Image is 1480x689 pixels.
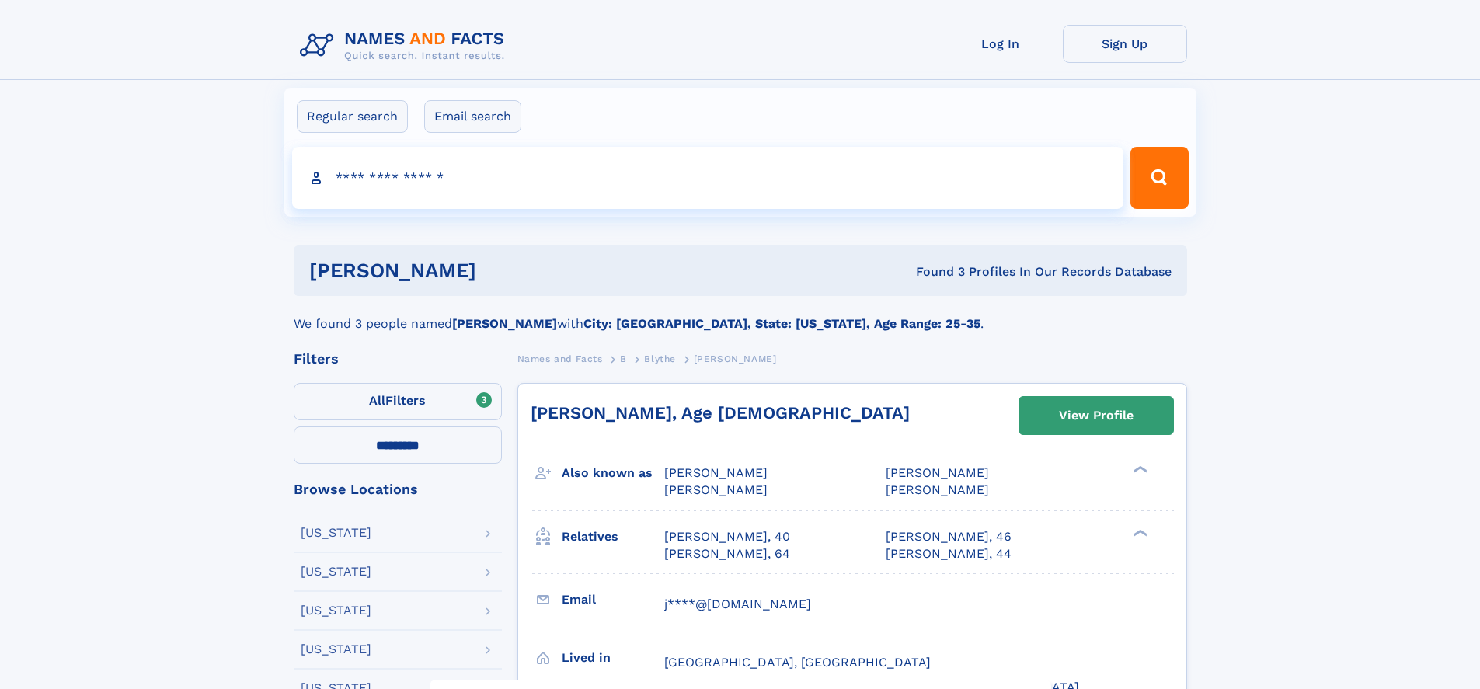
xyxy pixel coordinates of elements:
[369,393,385,408] span: All
[292,147,1124,209] input: search input
[1059,398,1134,433] div: View Profile
[301,604,371,617] div: [US_STATE]
[886,482,989,497] span: [PERSON_NAME]
[301,565,371,578] div: [US_STATE]
[301,527,371,539] div: [US_STATE]
[644,353,676,364] span: Blythe
[696,263,1172,280] div: Found 3 Profiles In Our Records Database
[664,465,768,480] span: [PERSON_NAME]
[886,465,989,480] span: [PERSON_NAME]
[294,352,502,366] div: Filters
[424,100,521,133] label: Email search
[664,528,790,545] a: [PERSON_NAME], 40
[517,349,603,368] a: Names and Facts
[562,586,664,613] h3: Email
[294,482,502,496] div: Browse Locations
[562,524,664,550] h3: Relatives
[294,296,1187,333] div: We found 3 people named with .
[644,349,676,368] a: Blythe
[1019,397,1173,434] a: View Profile
[1130,527,1148,538] div: ❯
[452,316,557,331] b: [PERSON_NAME]
[531,403,910,423] a: [PERSON_NAME], Age [DEMOGRAPHIC_DATA]
[1063,25,1187,63] a: Sign Up
[886,545,1012,562] a: [PERSON_NAME], 44
[1130,465,1148,475] div: ❯
[664,482,768,497] span: [PERSON_NAME]
[294,383,502,420] label: Filters
[583,316,980,331] b: City: [GEOGRAPHIC_DATA], State: [US_STATE], Age Range: 25-35
[1130,147,1188,209] button: Search Button
[664,655,931,670] span: [GEOGRAPHIC_DATA], [GEOGRAPHIC_DATA]
[297,100,408,133] label: Regular search
[562,645,664,671] h3: Lived in
[938,25,1063,63] a: Log In
[562,460,664,486] h3: Also known as
[694,353,777,364] span: [PERSON_NAME]
[664,545,790,562] a: [PERSON_NAME], 64
[620,353,627,364] span: B
[886,528,1012,545] a: [PERSON_NAME], 46
[309,261,696,280] h1: [PERSON_NAME]
[301,643,371,656] div: [US_STATE]
[620,349,627,368] a: B
[294,25,517,67] img: Logo Names and Facts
